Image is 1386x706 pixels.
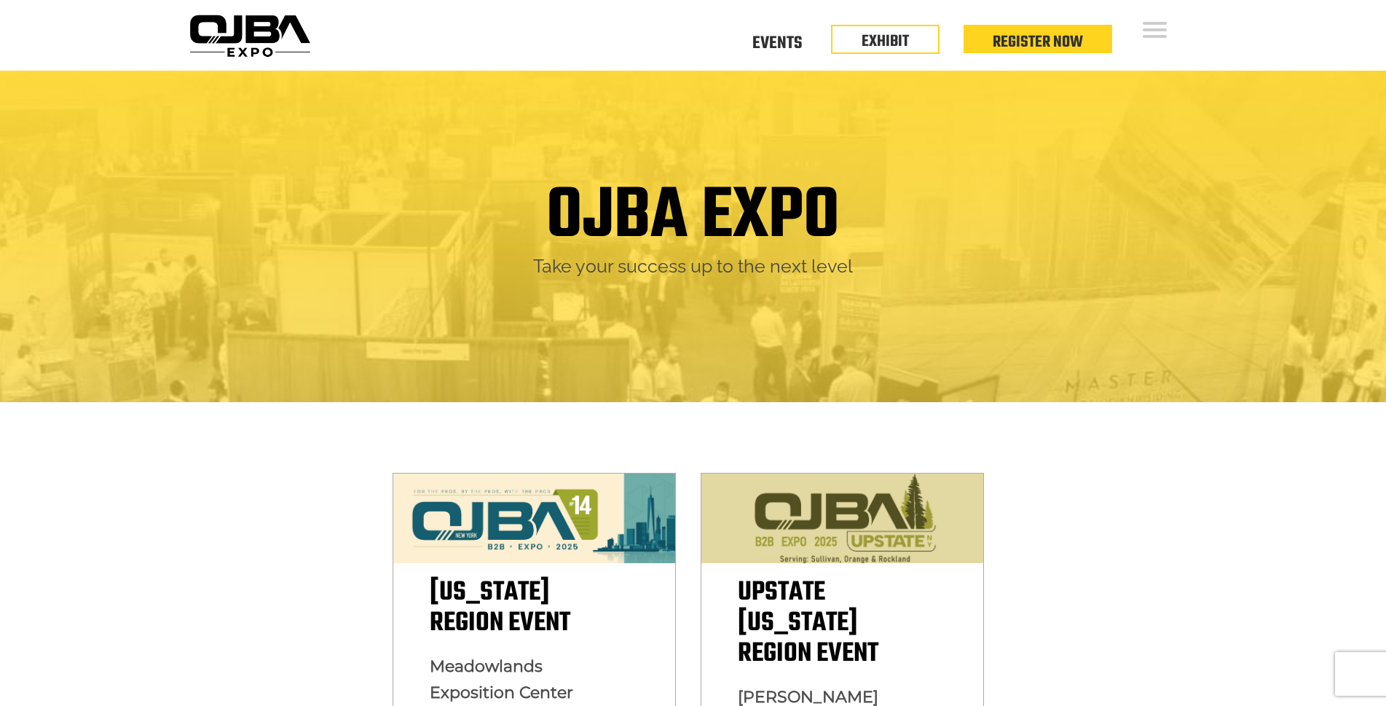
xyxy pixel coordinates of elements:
[194,254,1192,278] h2: Take your success up to the next level
[546,180,840,254] h1: OJBA EXPO
[430,572,570,644] span: [US_STATE] Region Event
[738,572,878,675] span: Upstate [US_STATE] Region Event
[993,30,1083,55] a: Register Now
[862,29,909,54] a: EXHIBIT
